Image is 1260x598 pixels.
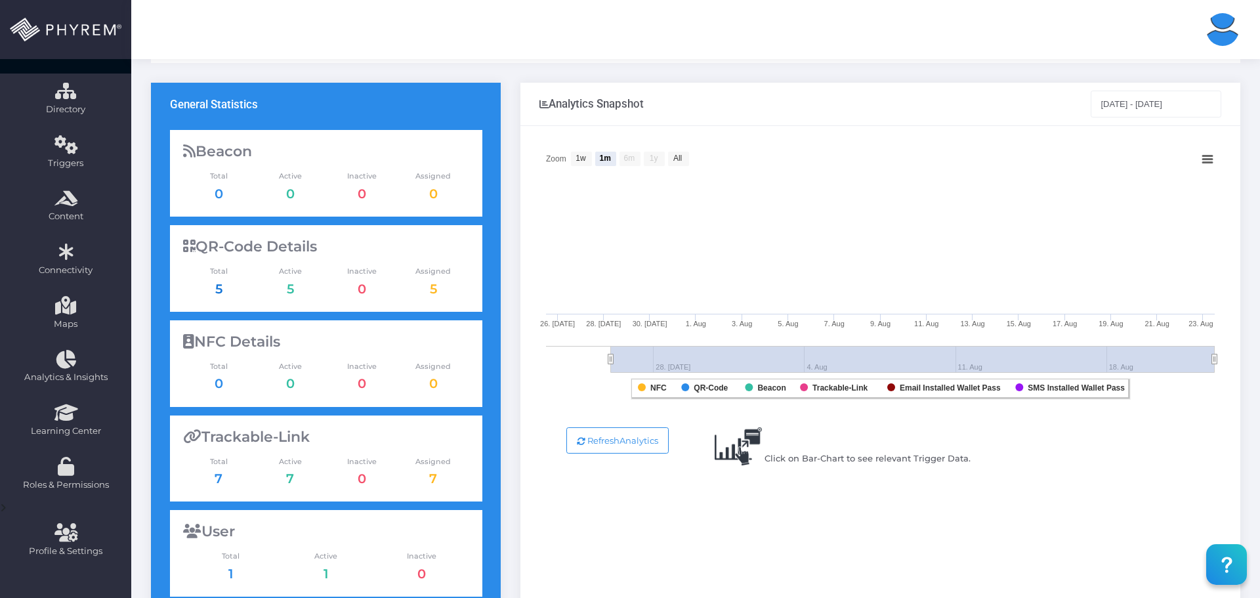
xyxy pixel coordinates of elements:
[286,471,294,486] a: 7
[765,442,971,465] label: Click on Bar-Chart to see relevant Trigger Data.
[732,320,752,328] tspan: 3. Aug
[417,566,426,582] a: 0
[183,238,469,255] div: QR-Code Details
[215,186,223,202] a: 0
[586,320,621,328] tspan: 28. [DATE]
[429,471,437,486] a: 7
[694,383,728,393] tspan: QR-Code
[9,425,123,438] span: Learning Center
[398,456,469,467] span: Assigned
[326,171,398,182] span: Inactive
[215,375,223,391] a: 0
[398,361,469,372] span: Assigned
[9,103,123,116] span: Directory
[633,320,667,328] tspan: 30. [DATE]
[686,320,706,328] tspan: 1. Aug
[183,171,255,182] span: Total
[358,375,366,391] a: 0
[183,143,469,160] div: Beacon
[576,154,586,163] text: 1w
[546,154,566,163] text: Zoom
[183,333,469,351] div: NFC Details
[824,320,845,328] tspan: 7. Aug
[9,264,123,277] span: Connectivity
[429,375,438,391] a: 0
[900,383,1001,393] tspan: Email Installed Wallet Pass
[778,320,798,328] tspan: 5. Aug
[9,371,123,384] span: Analytics & Insights
[9,210,123,223] span: Content
[624,154,635,163] text: 6m
[287,281,294,297] a: 5
[183,551,278,562] span: Total
[430,281,437,297] a: 5
[326,361,398,372] span: Inactive
[587,435,619,446] span: Refresh
[1053,320,1077,328] tspan: 17. Aug
[650,383,667,393] tspan: NFC
[326,266,398,277] span: Inactive
[326,456,398,467] span: Inactive
[286,186,295,202] a: 0
[398,266,469,277] span: Assigned
[215,281,222,297] a: 5
[429,186,438,202] a: 0
[183,266,255,277] span: Total
[358,186,366,202] a: 0
[914,320,938,328] tspan: 11. Aug
[183,523,469,540] div: User
[812,383,868,393] tspan: Trackable-Link
[183,429,469,446] div: Trackable-Link
[255,456,326,467] span: Active
[566,427,669,454] button: RefreshAnalytics
[255,266,326,277] span: Active
[600,154,611,163] text: 1m
[1091,91,1222,117] input: Select Date Range
[255,171,326,182] span: Active
[757,383,786,393] tspan: Beacon
[358,281,366,297] a: 0
[228,566,233,582] a: 1
[673,154,682,163] text: All
[255,361,326,372] span: Active
[286,375,295,391] a: 0
[540,320,575,328] tspan: 26. [DATE]
[539,97,644,110] div: Analytics Snapshot
[1099,320,1123,328] tspan: 19. Aug
[278,551,373,562] span: Active
[9,157,123,170] span: Triggers
[183,456,255,467] span: Total
[324,566,328,582] a: 1
[1188,320,1213,328] tspan: 23. Aug
[215,471,222,486] a: 7
[54,318,77,331] span: Maps
[1007,320,1031,328] tspan: 15. Aug
[358,471,366,486] a: 0
[183,361,255,372] span: Total
[373,551,469,562] span: Inactive
[960,320,984,328] tspan: 13. Aug
[170,98,258,111] h3: General Statistics
[650,154,658,163] text: 1y
[1144,320,1169,328] tspan: 21. Aug
[870,320,891,328] tspan: 9. Aug
[9,479,123,492] span: Roles & Permissions
[1028,383,1125,393] tspan: SMS Installed Wallet Pass
[29,545,102,558] span: Profile & Settings
[398,171,469,182] span: Assigned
